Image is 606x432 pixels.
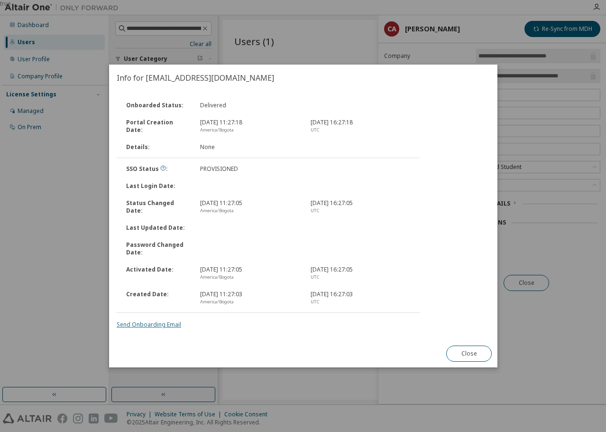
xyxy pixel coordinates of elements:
div: Activated Date : [120,266,194,281]
div: Last Updated Date : [120,224,194,232]
div: Last Login Date : [120,182,194,190]
a: Send Onboarding Email [117,320,181,329]
div: None [194,143,305,151]
div: [DATE] 11:27:05 [194,199,305,215]
div: Created Date : [120,291,194,306]
div: Delivered [194,102,305,109]
div: [DATE] 16:27:05 [305,266,416,281]
div: PROVISIONED [194,165,305,173]
div: America/Bogota [200,273,299,281]
div: Onboarded Status : [120,102,194,109]
div: UTC [311,126,410,134]
div: UTC [311,273,410,281]
div: America/Bogota [200,298,299,306]
div: America/Bogota [200,126,299,134]
div: [DATE] 16:27:18 [305,119,416,134]
button: Close [446,346,492,362]
div: [DATE] 11:27:18 [194,119,305,134]
div: Password Changed Date : [120,241,194,256]
div: Status Changed Date : [120,199,194,215]
div: [DATE] 16:27:03 [305,291,416,306]
div: [DATE] 16:27:05 [305,199,416,215]
div: Details : [120,143,194,151]
div: SSO Status : [120,165,194,173]
div: UTC [311,298,410,306]
h2: Info for [EMAIL_ADDRESS][DOMAIN_NAME] [109,65,497,91]
div: UTC [311,207,410,215]
div: America/Bogota [200,207,299,215]
div: Portal Creation Date : [120,119,194,134]
div: [DATE] 11:27:05 [194,266,305,281]
div: [DATE] 11:27:03 [194,291,305,306]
